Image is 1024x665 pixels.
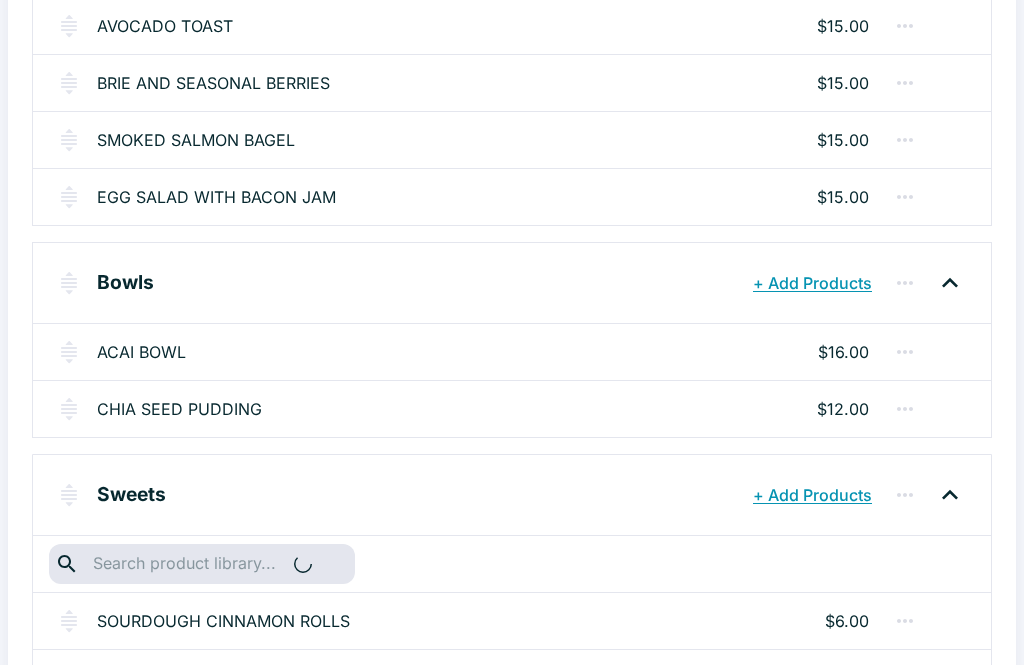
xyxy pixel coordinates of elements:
[57,185,81,209] img: drag-handle.svg
[97,480,166,509] p: Sweets
[817,71,869,95] p: $15.00
[817,14,869,38] p: $15.00
[97,185,336,209] a: EGG SALAD WITH BACON JAM
[57,128,81,152] img: drag-handle.svg
[57,71,81,95] img: drag-handle.svg
[33,243,991,323] div: Bowls+ Add Products
[97,71,330,95] a: BRIE AND SEASONAL BERRIES
[97,14,233,38] a: AVOCADO TOAST
[97,268,154,297] p: Bowls
[57,397,81,421] img: drag-handle.svg
[817,128,869,152] p: $15.00
[97,128,295,152] a: SMOKED SALMON BAGEL
[57,14,81,38] img: drag-handle.svg
[825,609,869,633] p: $6.00
[97,397,262,421] a: CHIA SEED PUDDING
[57,340,81,364] img: drag-handle.svg
[818,340,869,364] p: $16.00
[57,609,81,633] img: drag-handle.svg
[97,340,186,364] a: ACAI BOWL
[87,550,286,578] input: Search product library...
[748,265,877,301] button: + Add Products
[817,397,869,421] p: $12.00
[97,609,350,633] a: SOURDOUGH CINNAMON ROLLS
[57,271,81,295] img: drag-handle.svg
[33,455,991,535] div: Sweets+ Add Products
[817,185,869,209] p: $15.00
[57,483,81,507] img: drag-handle.svg
[748,477,877,513] button: + Add Products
